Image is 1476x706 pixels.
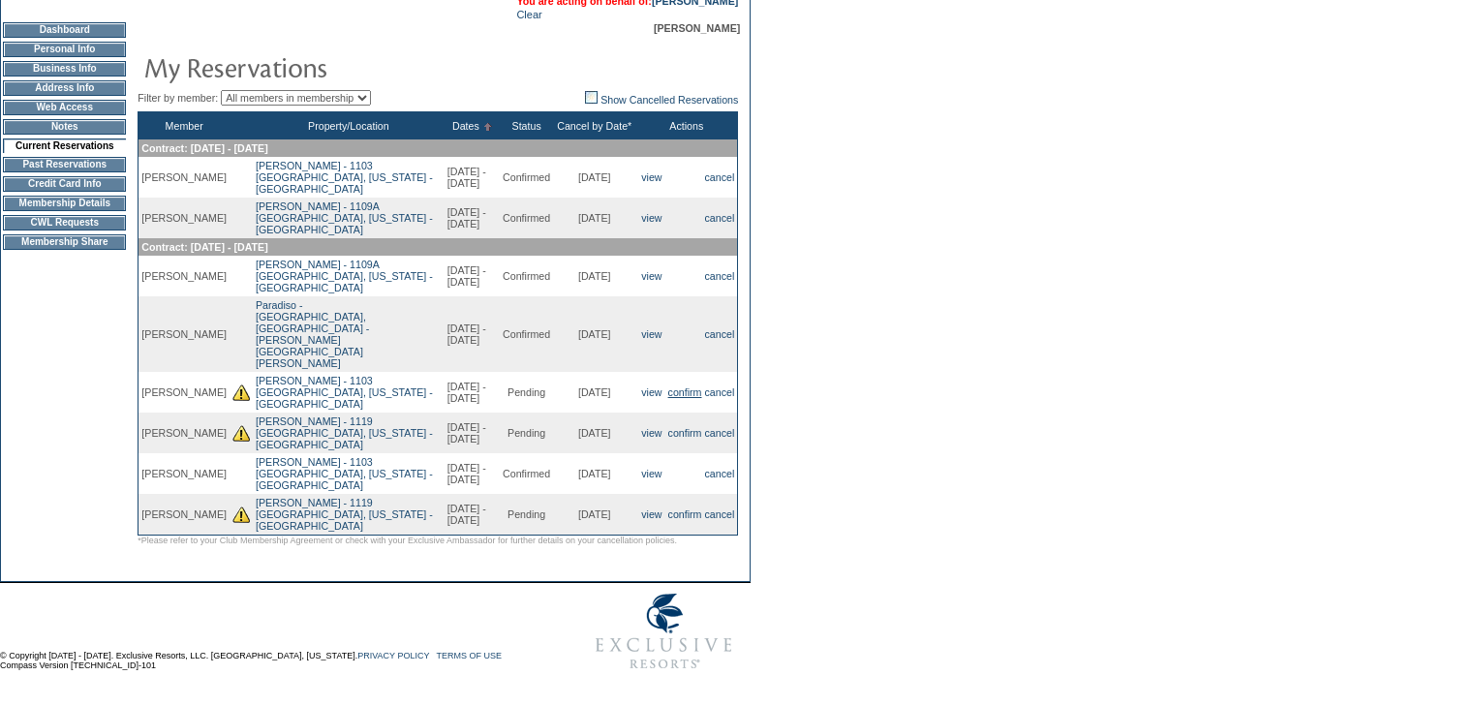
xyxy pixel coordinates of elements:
[166,120,203,132] a: Member
[256,497,433,532] a: [PERSON_NAME] - 1119[GEOGRAPHIC_DATA], [US_STATE] - [GEOGRAPHIC_DATA]
[705,427,735,439] a: cancel
[3,215,126,230] td: CWL Requests
[3,61,126,77] td: Business Info
[585,94,738,106] a: Show Cancelled Reservations
[516,9,541,20] a: Clear
[500,413,553,453] td: Pending
[641,212,661,224] a: view
[553,413,635,453] td: [DATE]
[3,138,126,153] td: Current Reservations
[641,328,661,340] a: view
[3,119,126,135] td: Notes
[3,100,126,115] td: Web Access
[500,372,553,413] td: Pending
[445,157,500,198] td: [DATE] - [DATE]
[635,112,738,140] th: Actions
[256,375,433,410] a: [PERSON_NAME] - 1103[GEOGRAPHIC_DATA], [US_STATE] - [GEOGRAPHIC_DATA]
[256,259,433,293] a: [PERSON_NAME] - 1109A[GEOGRAPHIC_DATA], [US_STATE] - [GEOGRAPHIC_DATA]
[553,372,635,413] td: [DATE]
[500,453,553,494] td: Confirmed
[3,196,126,211] td: Membership Details
[138,453,230,494] td: [PERSON_NAME]
[138,536,677,545] span: *Please refer to your Club Membership Agreement or check with your Exclusive Ambassador for furth...
[445,372,500,413] td: [DATE] - [DATE]
[138,296,230,372] td: [PERSON_NAME]
[445,494,500,536] td: [DATE] - [DATE]
[256,160,433,195] a: [PERSON_NAME] - 1103[GEOGRAPHIC_DATA], [US_STATE] - [GEOGRAPHIC_DATA]
[3,42,126,57] td: Personal Info
[232,384,250,401] img: There are insufficient days and/or tokens to cover this reservation
[357,651,429,660] a: PRIVACY POLICY
[668,427,702,439] a: confirm
[668,386,702,398] a: confirm
[256,415,433,450] a: [PERSON_NAME] - 1119[GEOGRAPHIC_DATA], [US_STATE] - [GEOGRAPHIC_DATA]
[479,123,492,131] img: Ascending
[256,456,433,491] a: [PERSON_NAME] - 1103[GEOGRAPHIC_DATA], [US_STATE] - [GEOGRAPHIC_DATA]
[500,296,553,372] td: Confirmed
[668,508,702,520] a: confirm
[641,386,661,398] a: view
[553,256,635,296] td: [DATE]
[256,200,433,235] a: [PERSON_NAME] - 1109A[GEOGRAPHIC_DATA], [US_STATE] - [GEOGRAPHIC_DATA]
[705,508,735,520] a: cancel
[138,92,218,104] span: Filter by member:
[308,120,389,132] a: Property/Location
[553,494,635,536] td: [DATE]
[500,198,553,238] td: Confirmed
[500,256,553,296] td: Confirmed
[500,494,553,536] td: Pending
[141,142,267,154] span: Contract: [DATE] - [DATE]
[143,47,531,86] img: pgTtlMyReservations.gif
[553,296,635,372] td: [DATE]
[138,256,230,296] td: [PERSON_NAME]
[3,22,126,38] td: Dashboard
[445,198,500,238] td: [DATE] - [DATE]
[585,91,598,104] img: chk_off.JPG
[256,299,369,369] a: Paradiso -[GEOGRAPHIC_DATA], [GEOGRAPHIC_DATA] - [PERSON_NAME][GEOGRAPHIC_DATA][PERSON_NAME]
[557,120,631,132] a: Cancel by Date*
[705,468,735,479] a: cancel
[641,468,661,479] a: view
[445,256,500,296] td: [DATE] - [DATE]
[553,157,635,198] td: [DATE]
[500,157,553,198] td: Confirmed
[553,453,635,494] td: [DATE]
[512,120,541,132] a: Status
[138,157,230,198] td: [PERSON_NAME]
[232,506,250,523] img: There are insufficient days and/or tokens to cover this reservation
[3,80,126,96] td: Address Info
[138,413,230,453] td: [PERSON_NAME]
[641,171,661,183] a: view
[705,212,735,224] a: cancel
[138,198,230,238] td: [PERSON_NAME]
[437,651,503,660] a: TERMS OF USE
[138,494,230,536] td: [PERSON_NAME]
[3,157,126,172] td: Past Reservations
[452,120,479,132] a: Dates
[445,413,500,453] td: [DATE] - [DATE]
[641,270,661,282] a: view
[232,424,250,442] img: There are insufficient days and/or tokens to cover this reservation
[705,328,735,340] a: cancel
[577,583,751,680] img: Exclusive Resorts
[641,427,661,439] a: view
[641,508,661,520] a: view
[445,453,500,494] td: [DATE] - [DATE]
[3,176,126,192] td: Credit Card Info
[445,296,500,372] td: [DATE] - [DATE]
[705,270,735,282] a: cancel
[705,171,735,183] a: cancel
[3,234,126,250] td: Membership Share
[138,372,230,413] td: [PERSON_NAME]
[654,22,740,34] span: [PERSON_NAME]
[141,241,267,253] span: Contract: [DATE] - [DATE]
[705,386,735,398] a: cancel
[553,198,635,238] td: [DATE]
